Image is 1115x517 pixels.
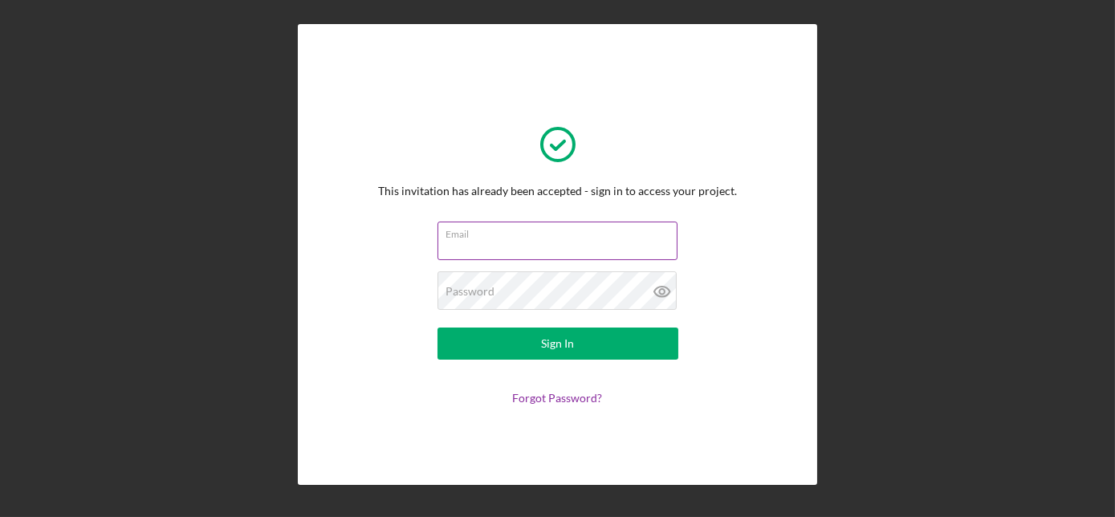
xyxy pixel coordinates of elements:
div: This invitation has already been accepted - sign in to access your project. [378,185,737,197]
label: Email [446,222,678,240]
a: Forgot Password? [513,391,603,405]
div: Sign In [541,328,574,360]
button: Sign In [437,328,678,360]
label: Password [446,285,495,298]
